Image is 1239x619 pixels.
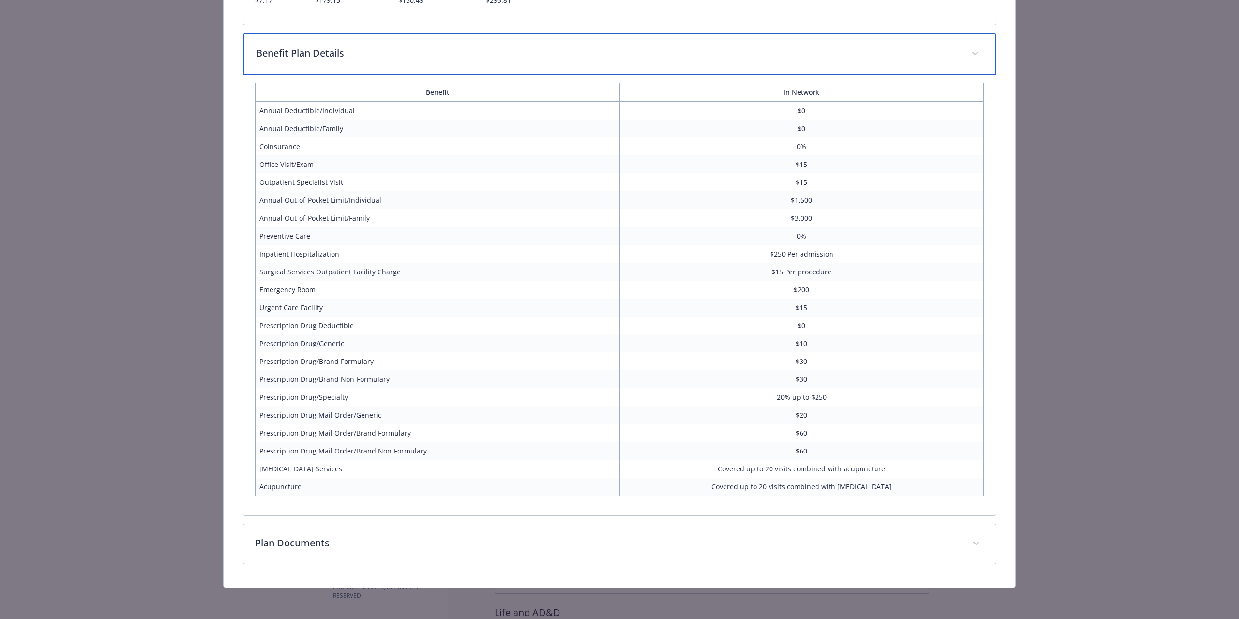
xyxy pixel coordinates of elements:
td: Prescription Drug/Generic [255,334,619,352]
td: Prescription Drug Mail Order/Generic [255,406,619,424]
td: Inpatient Hospitalization [255,245,619,263]
td: $60 [619,442,984,460]
td: $0 [619,102,984,120]
td: Surgical Services Outpatient Facility Charge [255,263,619,281]
td: Prescription Drug Deductible [255,317,619,334]
td: Coinsurance [255,137,619,155]
td: [MEDICAL_DATA] Services [255,460,619,478]
td: 0% [619,227,984,245]
td: 0% [619,137,984,155]
td: $15 [619,299,984,317]
td: Urgent Care Facility [255,299,619,317]
td: $0 [619,317,984,334]
td: Prescription Drug/Specialty [255,388,619,406]
div: Plan Documents [243,524,996,564]
td: Outpatient Specialist Visit [255,173,619,191]
td: $60 [619,424,984,442]
td: $30 [619,370,984,388]
td: $30 [619,352,984,370]
td: Annual Deductible/Family [255,120,619,137]
td: $20 [619,406,984,424]
td: Emergency Room [255,281,619,299]
td: Preventive Care [255,227,619,245]
td: $250 Per admission [619,245,984,263]
td: $15 [619,173,984,191]
td: Prescription Drug Mail Order/Brand Non-Formulary [255,442,619,460]
td: Covered up to 20 visits combined with [MEDICAL_DATA] [619,478,984,496]
td: $0 [619,120,984,137]
th: Benefit [255,83,619,102]
th: In Network [619,83,984,102]
td: $15 [619,155,984,173]
td: $3,000 [619,209,984,227]
td: Covered up to 20 visits combined with acupuncture [619,460,984,478]
div: Benefit Plan Details [243,75,996,515]
td: Annual Out-of-Pocket Limit/Individual [255,191,619,209]
td: Annual Out-of-Pocket Limit/Family [255,209,619,227]
td: $10 [619,334,984,352]
td: Office Visit/Exam [255,155,619,173]
td: Prescription Drug/Brand Formulary [255,352,619,370]
td: 20% up to $250 [619,388,984,406]
div: Benefit Plan Details [243,33,996,75]
td: $15 Per procedure [619,263,984,281]
td: Prescription Drug/Brand Non-Formulary [255,370,619,388]
p: Benefit Plan Details [256,46,960,60]
td: $1,500 [619,191,984,209]
td: Annual Deductible/Individual [255,102,619,120]
p: Plan Documents [255,536,961,550]
td: Prescription Drug Mail Order/Brand Formulary [255,424,619,442]
td: $200 [619,281,984,299]
td: Acupuncture [255,478,619,496]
